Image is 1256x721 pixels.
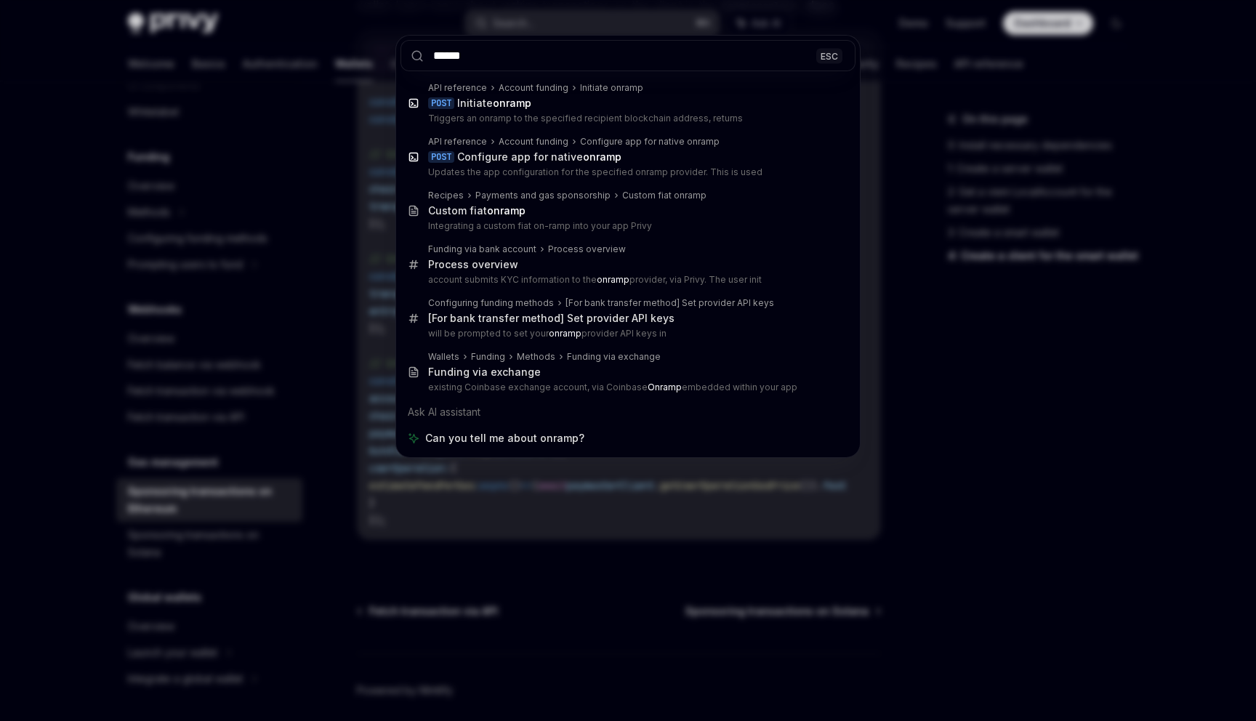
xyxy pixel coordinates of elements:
div: Wallets [428,351,459,363]
div: Funding via exchange [428,366,541,379]
b: onramp [583,150,621,163]
div: Configure app for native onramp [580,136,720,148]
div: POST [428,97,454,109]
p: Triggers an onramp to the specified recipient blockchain address, returns [428,113,825,124]
div: Account funding [499,82,568,94]
div: Ask AI assistant [400,399,856,425]
div: Account funding [499,136,568,148]
div: Funding via exchange [567,351,661,363]
div: POST [428,151,454,163]
div: Process overview [428,258,518,271]
b: onramp [549,328,581,339]
div: Initiate onramp [580,82,643,94]
div: Funding via bank account [428,243,536,255]
div: ESC [816,48,842,63]
div: Recipes [428,190,464,201]
div: API reference [428,136,487,148]
div: Custom fiat [428,204,526,217]
b: onramp [487,204,526,217]
div: Methods [517,351,555,363]
p: will be prompted to set your provider API keys in [428,328,825,339]
p: Integrating a custom fiat on-ramp into your app Privy [428,220,825,232]
div: Initiate [457,97,531,110]
div: Process overview [548,243,626,255]
p: existing Coinbase exchange account, via Coinbase embedded within your app [428,382,825,393]
div: Funding [471,351,505,363]
div: [For bank transfer method] Set provider API keys [428,312,675,325]
div: Payments and gas sponsorship [475,190,611,201]
div: Configure app for native [457,150,621,164]
div: API reference [428,82,487,94]
b: onramp [493,97,531,109]
div: Custom fiat onramp [622,190,706,201]
b: Onramp [648,382,682,392]
span: Can you tell me about onramp? [425,431,584,446]
p: Updates the app configuration for the specified onramp provider. This is used [428,166,825,178]
div: Configuring funding methods [428,297,554,309]
b: onramp [597,274,629,285]
div: [For bank transfer method] Set provider API keys [565,297,774,309]
p: account submits KYC information to the provider, via Privy. The user init [428,274,825,286]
